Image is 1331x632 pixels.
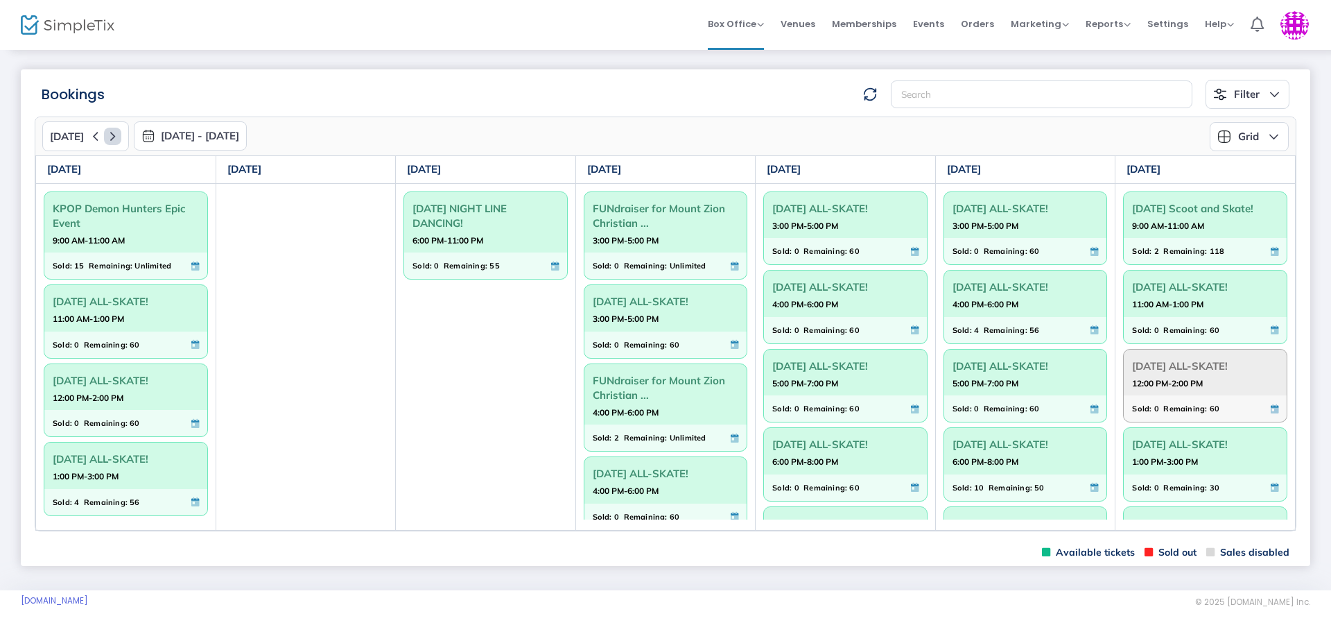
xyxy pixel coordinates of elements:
[84,495,128,510] span: Remaining:
[1154,480,1159,495] span: 0
[794,401,799,416] span: 0
[74,416,79,431] span: 0
[1210,122,1289,151] button: Grid
[141,129,155,143] img: monthly
[952,217,1018,234] strong: 3:00 PM-5:00 PM
[1132,323,1151,338] span: Sold:
[772,401,792,416] span: Sold:
[1132,198,1278,219] span: [DATE] Scoot and Skate!
[53,468,119,485] strong: 1:00 PM-3:00 PM
[849,480,859,495] span: 60
[1163,244,1207,259] span: Remaining:
[984,323,1027,338] span: Remaining:
[1132,217,1204,234] strong: 9:00 AM-11:00 AM
[772,296,838,313] strong: 4:00 PM-6:00 PM
[1042,546,1135,559] span: Available tickets
[772,244,792,259] span: Sold:
[130,495,139,510] span: 56
[216,156,396,184] th: [DATE]
[74,337,79,352] span: 0
[412,258,432,273] span: Sold:
[952,375,1018,392] strong: 5:00 PM-7:00 PM
[1163,323,1207,338] span: Remaining:
[396,156,576,184] th: [DATE]
[772,375,838,392] strong: 5:00 PM-7:00 PM
[1132,434,1278,455] span: [DATE] ALL-SKATE!
[772,453,838,470] strong: 6:00 PM-8:00 PM
[614,509,619,524] span: 0
[1132,276,1278,298] span: [DATE] ALL-SKATE!
[952,453,1018,470] strong: 6:00 PM-8:00 PM
[84,416,128,431] span: Remaining:
[803,323,847,338] span: Remaining:
[412,198,559,234] span: [DATE] NIGHT LINE DANCING!
[1210,401,1219,416] span: 60
[89,258,132,273] span: Remaining:
[1210,244,1225,259] span: 118
[42,84,105,105] m-panel-title: Bookings
[1195,597,1310,608] span: © 2025 [DOMAIN_NAME] Inc.
[1029,244,1039,259] span: 60
[593,291,739,312] span: [DATE] ALL-SKATE!
[756,156,936,184] th: [DATE]
[1132,480,1151,495] span: Sold:
[53,310,124,327] strong: 11:00 AM-1:00 PM
[1154,401,1159,416] span: 0
[794,244,799,259] span: 0
[1213,87,1227,101] img: filter
[974,323,979,338] span: 4
[50,130,84,143] span: [DATE]
[74,258,84,273] span: 15
[1154,244,1159,259] span: 2
[593,509,612,524] span: Sold:
[575,156,756,184] th: [DATE]
[913,6,944,42] span: Events
[772,480,792,495] span: Sold:
[772,276,919,298] span: [DATE] ALL-SKATE!
[952,244,972,259] span: Sold:
[670,258,706,273] span: Unlimited
[53,389,123,407] strong: 12:00 PM-2:00 PM
[1086,17,1131,31] span: Reports
[1145,546,1197,559] span: Sold out
[434,258,439,273] span: 0
[891,80,1192,109] input: Search
[1147,6,1188,42] span: Settings
[803,480,847,495] span: Remaining:
[42,121,129,151] button: [DATE]
[984,401,1027,416] span: Remaining:
[489,258,499,273] span: 55
[444,258,487,273] span: Remaining:
[952,513,1099,534] span: [DATE] ALL-SKATE!
[134,121,247,151] button: [DATE] - [DATE]
[1034,480,1044,495] span: 50
[849,323,859,338] span: 60
[863,87,877,101] img: refresh-data
[952,296,1018,313] strong: 4:00 PM-6:00 PM
[130,416,139,431] span: 60
[593,370,739,406] span: FUNdraiser for Mount Zion Christian ...
[670,430,706,445] span: Unlimited
[53,370,199,391] span: [DATE] ALL-SKATE!
[1132,513,1278,534] span: [DATE] ALL-SKATE!
[593,232,659,249] strong: 3:00 PM-5:00 PM
[624,337,668,352] span: Remaining:
[624,509,668,524] span: Remaining:
[1132,244,1151,259] span: Sold:
[84,337,128,352] span: Remaining:
[134,258,171,273] span: Unlimited
[670,509,679,524] span: 60
[952,480,972,495] span: Sold:
[803,244,847,259] span: Remaining:
[593,430,612,445] span: Sold:
[1163,401,1207,416] span: Remaining:
[961,6,994,42] span: Orders
[614,258,619,273] span: 0
[412,232,483,249] strong: 6:00 PM-11:00 PM
[593,310,659,327] strong: 3:00 PM-5:00 PM
[984,244,1027,259] span: Remaining:
[794,323,799,338] span: 0
[614,430,619,445] span: 2
[772,217,838,234] strong: 3:00 PM-5:00 PM
[1210,323,1219,338] span: 60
